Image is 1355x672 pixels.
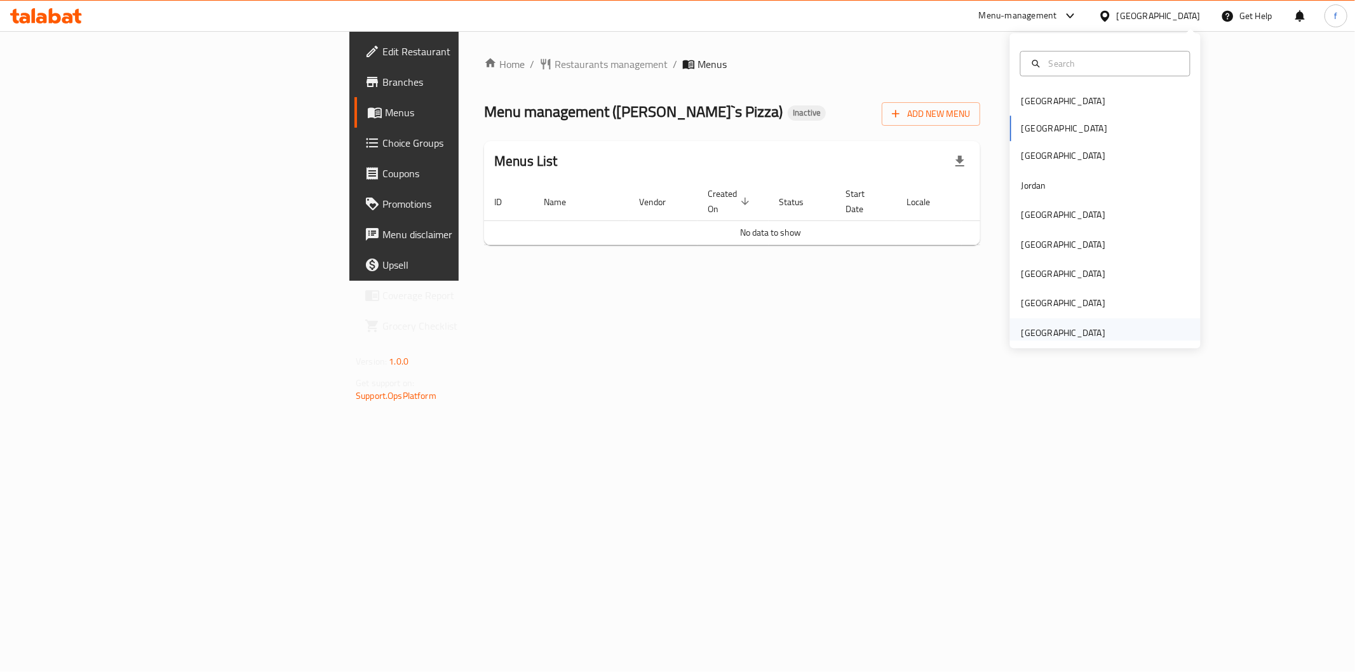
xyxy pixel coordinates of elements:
[1021,149,1105,163] div: [GEOGRAPHIC_DATA]
[962,182,1057,221] th: Actions
[698,57,727,72] span: Menus
[389,353,408,370] span: 1.0.0
[382,318,565,333] span: Grocery Checklist
[494,194,518,210] span: ID
[356,387,436,404] a: Support.OpsPlatform
[708,186,753,217] span: Created On
[788,107,826,118] span: Inactive
[382,227,565,242] span: Menu disclaimer
[979,8,1057,24] div: Menu-management
[382,257,565,272] span: Upsell
[382,196,565,212] span: Promotions
[788,105,826,121] div: Inactive
[356,353,387,370] span: Version:
[494,152,558,171] h2: Menus List
[382,135,565,151] span: Choice Groups
[382,166,565,181] span: Coupons
[1021,94,1105,108] div: [GEOGRAPHIC_DATA]
[779,194,820,210] span: Status
[484,97,783,126] span: Menu management ( [PERSON_NAME]`s Pizza )
[539,57,668,72] a: Restaurants management
[385,105,565,120] span: Menus
[740,224,801,241] span: No data to show
[1021,178,1046,192] div: Jordan
[1021,238,1105,252] div: [GEOGRAPHIC_DATA]
[354,311,576,341] a: Grocery Checklist
[945,146,975,177] div: Export file
[354,97,576,128] a: Menus
[1021,297,1105,311] div: [GEOGRAPHIC_DATA]
[846,186,881,217] span: Start Date
[1021,208,1105,222] div: [GEOGRAPHIC_DATA]
[356,375,414,391] span: Get support on:
[382,288,565,303] span: Coverage Report
[354,128,576,158] a: Choice Groups
[1021,267,1105,281] div: [GEOGRAPHIC_DATA]
[1334,9,1337,23] span: f
[673,57,677,72] li: /
[882,102,980,126] button: Add New Menu
[544,194,583,210] span: Name
[382,44,565,59] span: Edit Restaurant
[1117,9,1201,23] div: [GEOGRAPHIC_DATA]
[354,219,576,250] a: Menu disclaimer
[354,158,576,189] a: Coupons
[1021,326,1105,340] div: [GEOGRAPHIC_DATA]
[354,189,576,219] a: Promotions
[892,106,970,122] span: Add New Menu
[639,194,682,210] span: Vendor
[1044,57,1182,71] input: Search
[354,280,576,311] a: Coverage Report
[907,194,947,210] span: Locale
[354,250,576,280] a: Upsell
[484,182,1057,245] table: enhanced table
[354,67,576,97] a: Branches
[555,57,668,72] span: Restaurants management
[382,74,565,90] span: Branches
[484,57,980,72] nav: breadcrumb
[354,36,576,67] a: Edit Restaurant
